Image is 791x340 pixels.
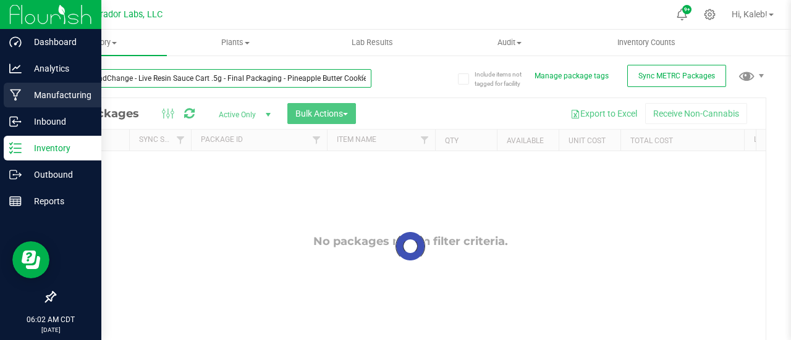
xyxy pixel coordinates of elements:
[22,35,96,49] p: Dashboard
[54,69,371,88] input: Search Package ID, Item Name, SKU, Lot or Part Number...
[578,30,715,56] a: Inventory Counts
[684,7,690,12] span: 9+
[9,168,22,181] inline-svg: Outbound
[9,89,22,101] inline-svg: Manufacturing
[167,30,304,56] a: Plants
[335,37,410,48] span: Lab Results
[22,194,96,209] p: Reports
[22,88,96,102] p: Manufacturing
[9,62,22,75] inline-svg: Analytics
[22,167,96,182] p: Outbound
[304,30,441,56] a: Lab Results
[6,314,96,325] p: 06:02 AM CDT
[90,9,163,20] span: Curador Labs, LLC
[357,69,365,85] span: Clear
[22,61,96,76] p: Analytics
[475,70,536,88] span: Include items not tagged for facility
[638,72,715,80] span: Sync METRC Packages
[9,115,22,128] inline-svg: Inbound
[9,36,22,48] inline-svg: Dashboard
[535,71,609,81] button: Manage package tags
[22,141,96,155] p: Inventory
[22,114,96,129] p: Inbound
[732,9,768,19] span: Hi, Kaleb!
[601,37,692,48] span: Inventory Counts
[167,37,303,48] span: Plants
[441,37,577,48] span: Audit
[6,325,96,334] p: [DATE]
[9,195,22,207] inline-svg: Reports
[627,65,726,87] button: Sync METRC Packages
[441,30,578,56] a: Audit
[702,9,717,20] div: Manage settings
[9,142,22,154] inline-svg: Inventory
[12,241,49,278] iframe: Resource center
